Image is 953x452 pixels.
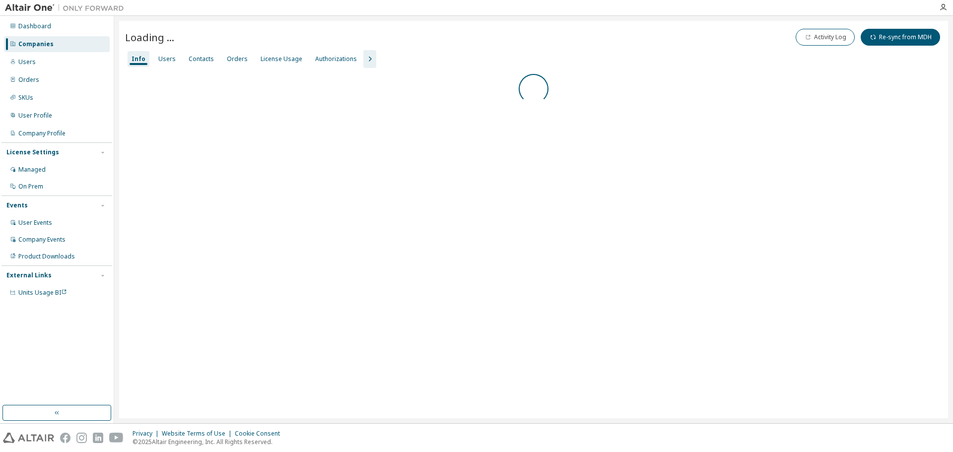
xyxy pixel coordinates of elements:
[18,94,33,102] div: SKUs
[18,129,66,137] div: Company Profile
[6,271,52,279] div: External Links
[18,40,54,48] div: Companies
[315,55,357,63] div: Authorizations
[5,3,129,13] img: Altair One
[18,112,52,120] div: User Profile
[18,58,36,66] div: Users
[133,430,162,438] div: Privacy
[132,55,145,63] div: Info
[18,288,67,297] span: Units Usage BI
[227,55,248,63] div: Orders
[109,433,124,443] img: youtube.svg
[6,201,28,209] div: Events
[18,236,66,244] div: Company Events
[18,22,51,30] div: Dashboard
[133,438,286,446] p: © 2025 Altair Engineering, Inc. All Rights Reserved.
[3,433,54,443] img: altair_logo.svg
[861,29,940,46] button: Re-sync from MDH
[261,55,302,63] div: License Usage
[93,433,103,443] img: linkedin.svg
[18,166,46,174] div: Managed
[6,148,59,156] div: License Settings
[189,55,214,63] div: Contacts
[60,433,70,443] img: facebook.svg
[18,76,39,84] div: Orders
[76,433,87,443] img: instagram.svg
[235,430,286,438] div: Cookie Consent
[18,253,75,260] div: Product Downloads
[18,183,43,191] div: On Prem
[158,55,176,63] div: Users
[162,430,235,438] div: Website Terms of Use
[796,29,855,46] button: Activity Log
[18,219,52,227] div: User Events
[125,30,174,44] span: Loading ...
